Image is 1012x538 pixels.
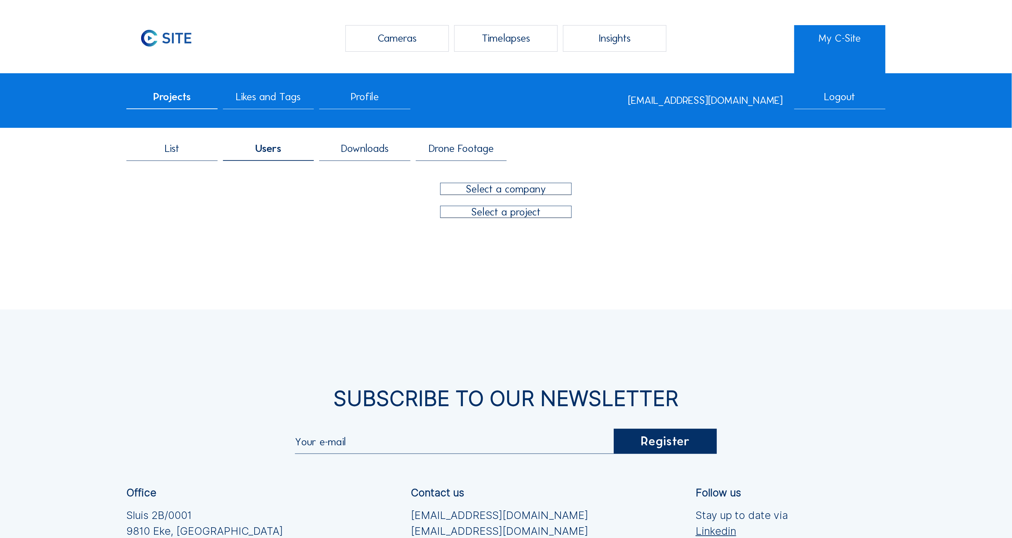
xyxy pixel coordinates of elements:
[126,487,156,498] div: Office
[351,92,379,102] span: Profile
[126,25,206,52] img: C-SITE Logo
[345,25,449,52] div: Cameras
[256,143,282,154] span: Users
[454,25,557,52] div: Timelapses
[794,92,886,109] div: Logout
[411,507,589,523] a: [EMAIL_ADDRESS][DOMAIN_NAME]
[126,25,218,52] a: C-SITE Logo
[341,143,389,154] span: Downloads
[411,487,465,498] div: Contact us
[794,25,886,52] a: My C-Site
[153,92,191,102] span: Projects
[236,92,301,102] span: Likes and Tags
[295,436,614,447] input: Your e-mail
[614,429,717,454] div: Register
[563,25,666,52] div: Insights
[165,143,179,154] span: List
[126,388,886,409] div: Subscribe to our newsletter
[696,487,741,498] div: Follow us
[628,95,783,106] div: [EMAIL_ADDRESS][DOMAIN_NAME]
[429,143,494,154] span: Drone Footage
